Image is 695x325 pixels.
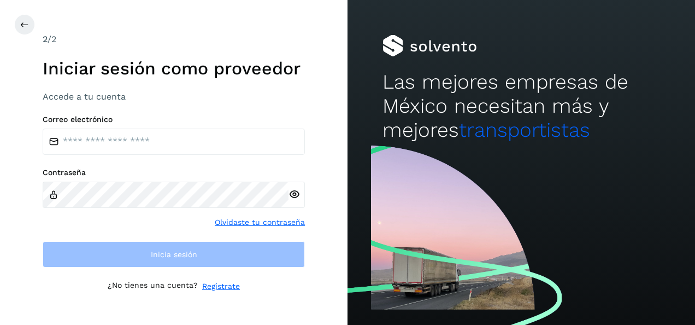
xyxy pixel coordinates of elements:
[43,168,305,177] label: Contraseña
[43,58,305,79] h1: Iniciar sesión como proveedor
[151,251,197,258] span: Inicia sesión
[43,241,305,268] button: Inicia sesión
[43,91,305,102] h3: Accede a tu cuenta
[43,115,305,124] label: Correo electrónico
[43,33,305,46] div: /2
[459,118,590,142] span: transportistas
[215,217,305,228] a: Olvidaste tu contraseña
[202,281,240,292] a: Regístrate
[43,34,48,44] span: 2
[382,70,661,143] h2: Las mejores empresas de México necesitan más y mejores
[108,281,198,292] p: ¿No tienes una cuenta?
